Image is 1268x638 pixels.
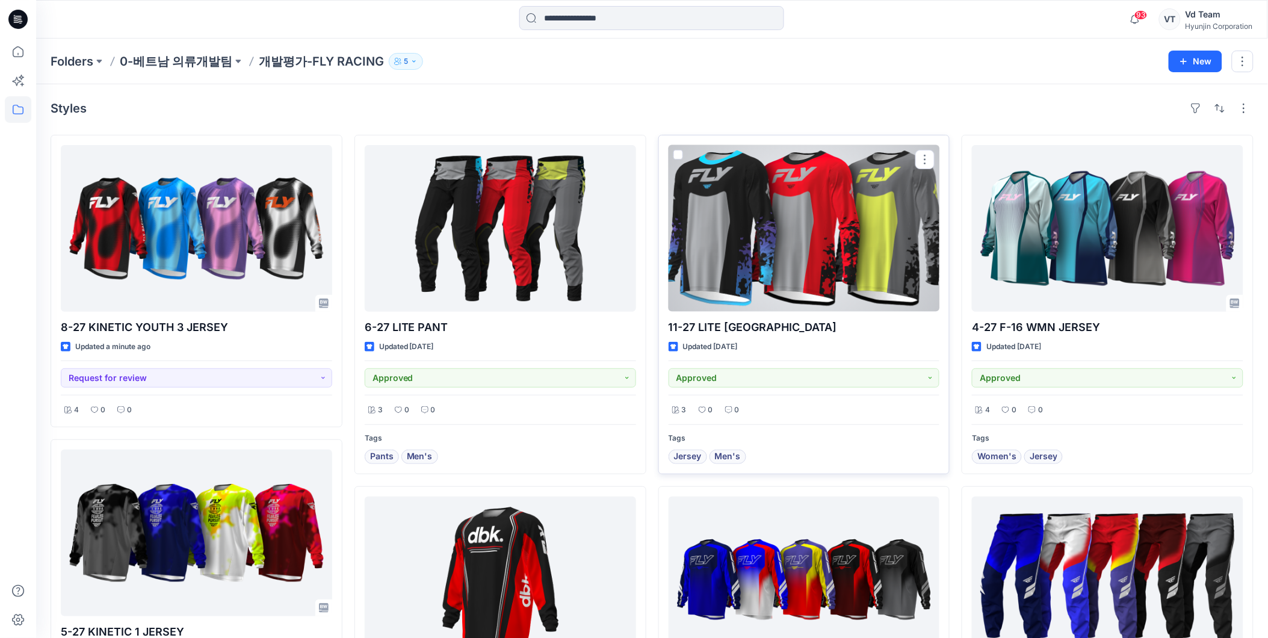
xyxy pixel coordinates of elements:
[1186,7,1253,22] div: Vd Team
[1012,404,1016,417] p: 0
[1169,51,1222,72] button: New
[61,450,332,616] a: 5-27 KINETIC 1 JERSEY
[1159,8,1181,30] div: VT
[669,145,940,312] a: 11-27 LITE JERSEY
[259,53,384,70] p: 개발평가-FLY RACING
[735,404,740,417] p: 0
[972,432,1243,445] p: Tags
[1186,22,1253,31] div: Hyunjin Corporation
[61,145,332,312] a: 8-27 KINETIC YOUTH 3 JERSEY
[669,319,940,336] p: 11-27 LITE [GEOGRAPHIC_DATA]
[365,319,636,336] p: 6-27 LITE PANT
[75,341,150,353] p: Updated a minute ago
[977,450,1016,464] span: Women's
[378,404,383,417] p: 3
[972,319,1243,336] p: 4-27 F-16 WMN JERSEY
[682,404,687,417] p: 3
[365,432,636,445] p: Tags
[74,404,79,417] p: 4
[1030,450,1057,464] span: Jersey
[674,450,702,464] span: Jersey
[365,145,636,312] a: 6-27 LITE PANT
[389,53,423,70] button: 5
[127,404,132,417] p: 0
[1134,10,1148,20] span: 93
[708,404,713,417] p: 0
[370,450,394,464] span: Pants
[101,404,105,417] p: 0
[1038,404,1043,417] p: 0
[986,341,1041,353] p: Updated [DATE]
[404,404,409,417] p: 0
[61,319,332,336] p: 8-27 KINETIC YOUTH 3 JERSEY
[431,404,436,417] p: 0
[715,450,741,464] span: Men's
[120,53,232,70] a: 0-베트남 의류개발팀
[972,145,1243,312] a: 4-27 F-16 WMN JERSEY
[669,432,940,445] p: Tags
[407,450,433,464] span: Men's
[683,341,738,353] p: Updated [DATE]
[379,341,434,353] p: Updated [DATE]
[51,101,87,116] h4: Styles
[985,404,990,417] p: 4
[51,53,93,70] a: Folders
[404,55,408,68] p: 5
